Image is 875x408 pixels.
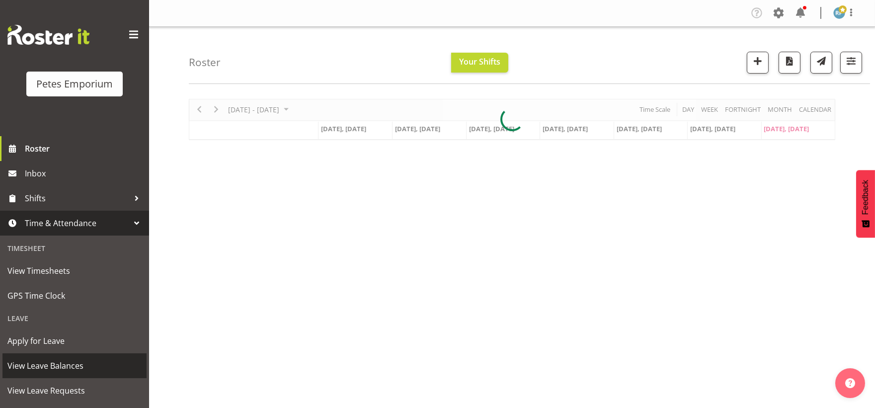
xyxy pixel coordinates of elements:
[810,52,832,74] button: Send a list of all shifts for the selected filtered period to all rostered employees.
[2,328,147,353] a: Apply for Leave
[833,7,845,19] img: reina-puketapu721.jpg
[2,353,147,378] a: View Leave Balances
[25,166,144,181] span: Inbox
[451,53,508,73] button: Your Shifts
[840,52,862,74] button: Filter Shifts
[7,25,89,45] img: Rosterit website logo
[861,180,870,215] span: Feedback
[2,308,147,328] div: Leave
[25,191,129,206] span: Shifts
[36,77,113,91] div: Petes Emporium
[459,56,500,67] span: Your Shifts
[189,57,221,68] h4: Roster
[2,378,147,403] a: View Leave Requests
[25,141,144,156] span: Roster
[856,170,875,238] button: Feedback - Show survey
[747,52,769,74] button: Add a new shift
[7,333,142,348] span: Apply for Leave
[2,238,147,258] div: Timesheet
[845,378,855,388] img: help-xxl-2.png
[779,52,800,74] button: Download a PDF of the roster according to the set date range.
[25,216,129,231] span: Time & Attendance
[7,288,142,303] span: GPS Time Clock
[2,283,147,308] a: GPS Time Clock
[2,258,147,283] a: View Timesheets
[7,358,142,373] span: View Leave Balances
[7,383,142,398] span: View Leave Requests
[7,263,142,278] span: View Timesheets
